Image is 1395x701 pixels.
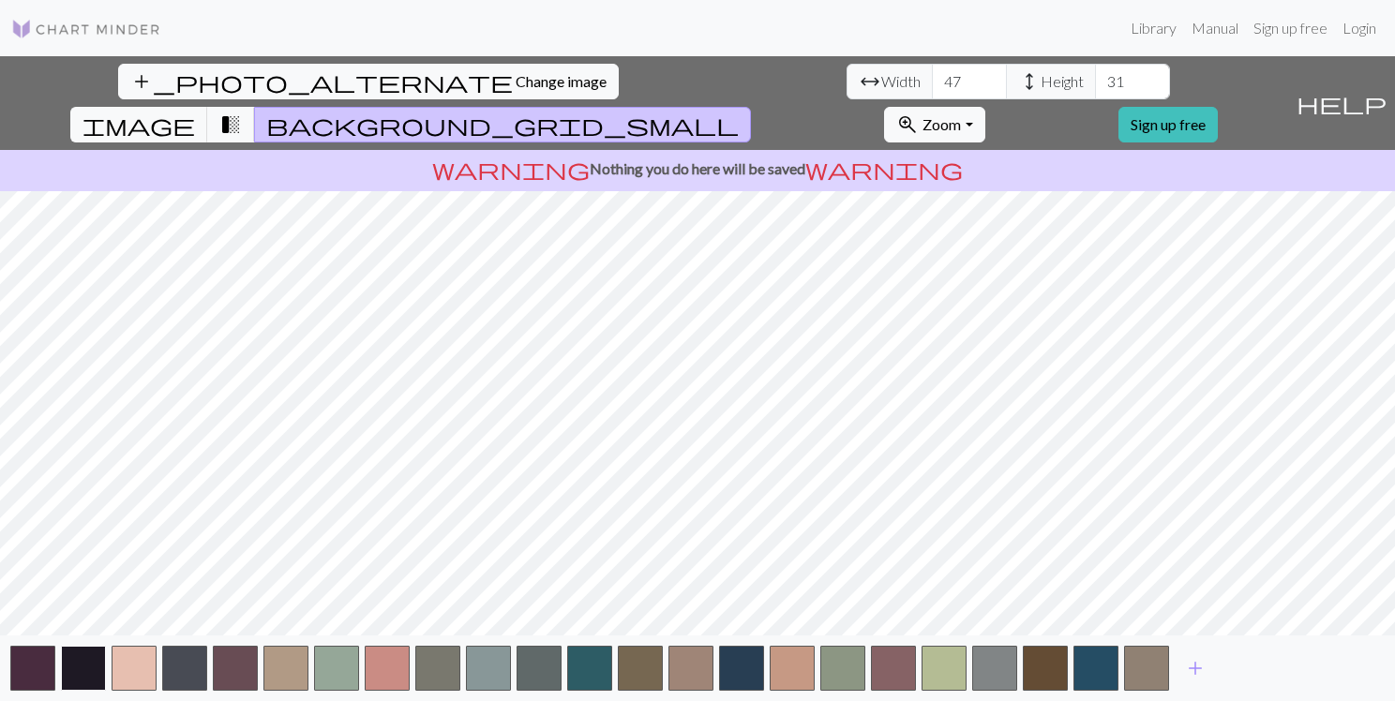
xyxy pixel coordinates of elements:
[1041,70,1084,93] span: Height
[1018,68,1041,95] span: height
[1123,9,1184,47] a: Library
[1172,650,1219,686] button: Add color
[859,68,881,95] span: arrow_range
[896,112,919,138] span: zoom_in
[432,156,590,182] span: warning
[881,70,921,93] span: Width
[11,18,161,40] img: Logo
[1118,107,1218,142] a: Sign up free
[130,68,513,95] span: add_photo_alternate
[82,112,195,138] span: image
[1246,9,1335,47] a: Sign up free
[1288,56,1395,150] button: Help
[884,107,984,142] button: Zoom
[1184,655,1207,681] span: add
[266,112,739,138] span: background_grid_small
[1297,90,1387,116] span: help
[118,64,619,99] button: Change image
[1184,9,1246,47] a: Manual
[219,112,242,138] span: transition_fade
[805,156,963,182] span: warning
[922,115,961,133] span: Zoom
[7,157,1387,180] p: Nothing you do here will be saved
[516,72,607,90] span: Change image
[1335,9,1384,47] a: Login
